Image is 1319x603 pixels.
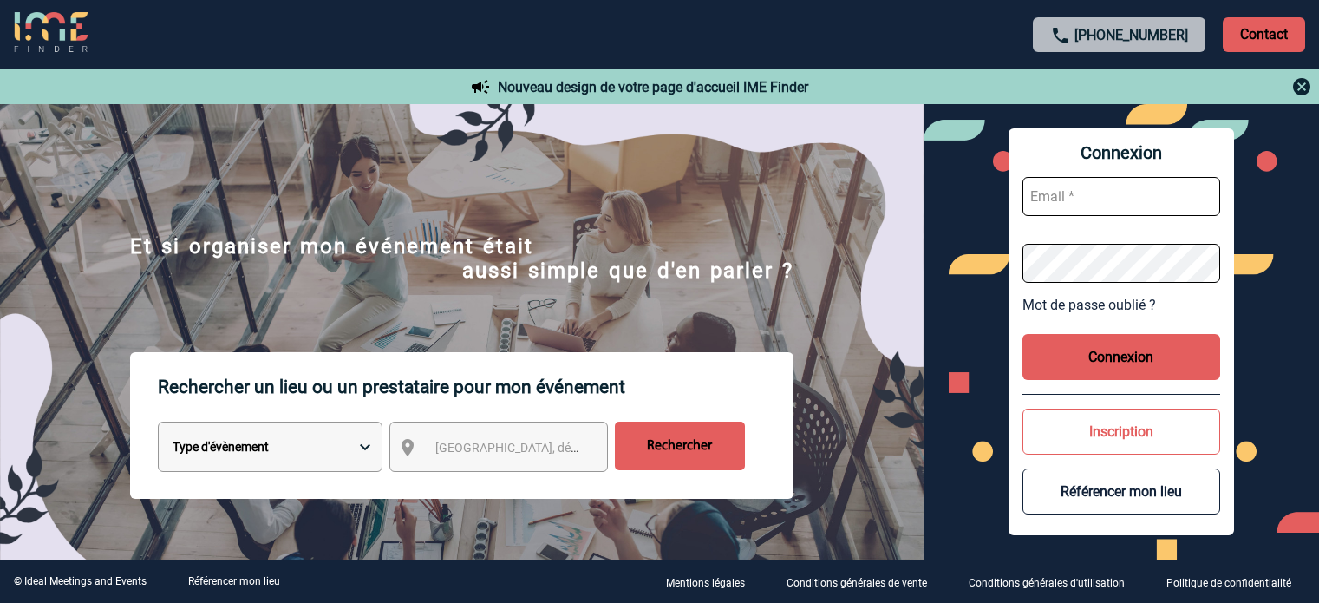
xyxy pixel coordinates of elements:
[955,574,1152,590] a: Conditions générales d'utilisation
[1166,577,1291,589] p: Politique de confidentialité
[1074,27,1188,43] a: [PHONE_NUMBER]
[435,441,676,455] span: [GEOGRAPHIC_DATA], département, région...
[188,575,280,587] a: Référencer mon lieu
[615,422,745,470] input: Rechercher
[158,352,793,422] p: Rechercher un lieu ou un prestataire pour mon événement
[1022,409,1220,455] button: Inscription
[773,574,955,590] a: Conditions générales de vente
[1022,177,1220,216] input: Email *
[666,577,745,589] p: Mentions légales
[1022,142,1220,163] span: Connexion
[1022,334,1220,380] button: Connexion
[969,577,1125,589] p: Conditions générales d'utilisation
[14,575,147,587] div: © Ideal Meetings and Events
[1022,297,1220,313] a: Mot de passe oublié ?
[1152,574,1319,590] a: Politique de confidentialité
[787,577,927,589] p: Conditions générales de vente
[1050,25,1071,46] img: call-24-px.png
[1223,17,1305,52] p: Contact
[1022,469,1220,515] button: Référencer mon lieu
[652,574,773,590] a: Mentions légales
